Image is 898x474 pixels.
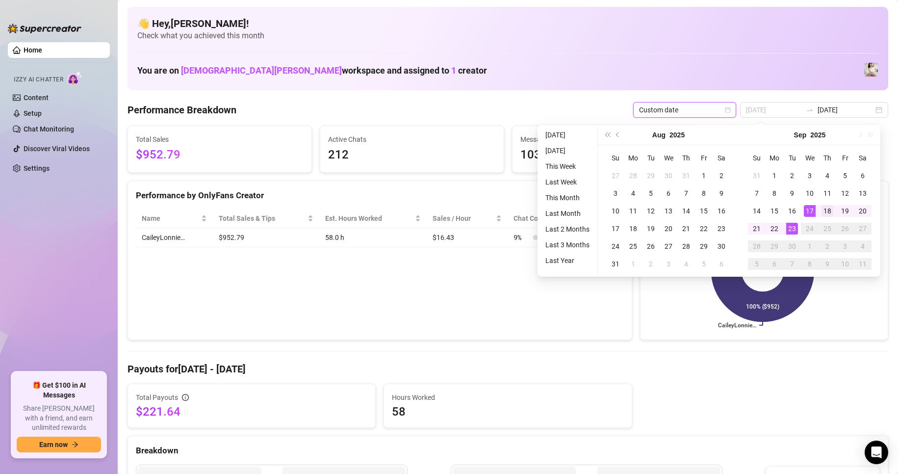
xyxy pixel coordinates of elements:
[806,106,814,114] span: swap-right
[645,223,657,235] div: 19
[136,392,178,403] span: Total Payouts
[607,167,624,184] td: 2025-07-27
[854,220,872,237] td: 2025-09-27
[857,187,869,199] div: 13
[24,164,50,172] a: Settings
[660,167,677,184] td: 2025-07-30
[695,167,713,184] td: 2025-08-01
[769,223,780,235] div: 22
[836,255,854,273] td: 2025-10-10
[607,237,624,255] td: 2025-08-24
[610,170,621,182] div: 27
[607,202,624,220] td: 2025-08-10
[642,220,660,237] td: 2025-08-19
[713,237,730,255] td: 2025-08-30
[786,240,798,252] div: 30
[801,167,819,184] td: 2025-09-03
[541,160,593,172] li: This Week
[660,149,677,167] th: We
[786,205,798,217] div: 16
[607,149,624,167] th: Su
[783,255,801,273] td: 2025-10-07
[513,232,529,243] span: 9 %
[839,258,851,270] div: 10
[748,237,766,255] td: 2025-09-28
[328,146,496,164] span: 212
[857,170,869,182] div: 6
[392,392,623,403] span: Hours Worked
[136,444,880,457] div: Breakdown
[427,228,508,247] td: $16.43
[713,184,730,202] td: 2025-08-09
[698,187,710,199] div: 8
[854,167,872,184] td: 2025-09-06
[783,202,801,220] td: 2025-09-16
[819,184,836,202] td: 2025-09-11
[695,255,713,273] td: 2025-09-05
[642,237,660,255] td: 2025-08-26
[854,149,872,167] th: Sa
[804,205,816,217] div: 17
[663,170,674,182] div: 30
[751,223,763,235] div: 21
[627,240,639,252] div: 25
[836,167,854,184] td: 2025-09-05
[748,149,766,167] th: Su
[137,65,487,76] h1: You are on workspace and assigned to creator
[136,209,213,228] th: Name
[645,240,657,252] div: 26
[857,223,869,235] div: 27
[766,202,783,220] td: 2025-09-15
[328,134,496,145] span: Active Chats
[783,167,801,184] td: 2025-09-02
[541,176,593,188] li: Last Week
[72,441,78,448] span: arrow-right
[67,71,82,85] img: AI Chatter
[541,145,593,157] li: [DATE]
[137,30,878,41] span: Check what you achieved this month
[716,240,727,252] div: 30
[624,202,642,220] td: 2025-08-11
[794,125,807,145] button: Choose a month
[839,205,851,217] div: 19
[541,129,593,141] li: [DATE]
[24,145,90,153] a: Discover Viral Videos
[698,240,710,252] div: 29
[677,237,695,255] td: 2025-08-28
[804,170,816,182] div: 3
[748,184,766,202] td: 2025-09-07
[136,134,304,145] span: Total Sales
[642,202,660,220] td: 2025-08-12
[541,239,593,251] li: Last 3 Months
[663,240,674,252] div: 27
[680,258,692,270] div: 4
[713,149,730,167] th: Sa
[680,223,692,235] div: 21
[627,258,639,270] div: 1
[864,63,878,77] img: CaileyLonnie
[725,107,731,113] span: calendar
[857,205,869,217] div: 20
[836,237,854,255] td: 2025-10-03
[541,208,593,219] li: Last Month
[645,205,657,217] div: 12
[769,205,780,217] div: 15
[713,167,730,184] td: 2025-08-02
[627,205,639,217] div: 11
[642,255,660,273] td: 2025-09-02
[624,167,642,184] td: 2025-07-28
[24,125,74,133] a: Chat Monitoring
[624,237,642,255] td: 2025-08-25
[819,149,836,167] th: Th
[786,258,798,270] div: 7
[748,202,766,220] td: 2025-09-14
[213,209,319,228] th: Total Sales & Tips
[663,187,674,199] div: 6
[137,17,878,30] h4: 👋 Hey, [PERSON_NAME] !
[610,258,621,270] div: 31
[627,187,639,199] div: 4
[718,322,756,329] text: CaileyLonnie…
[695,149,713,167] th: Fr
[821,205,833,217] div: 18
[783,220,801,237] td: 2025-09-23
